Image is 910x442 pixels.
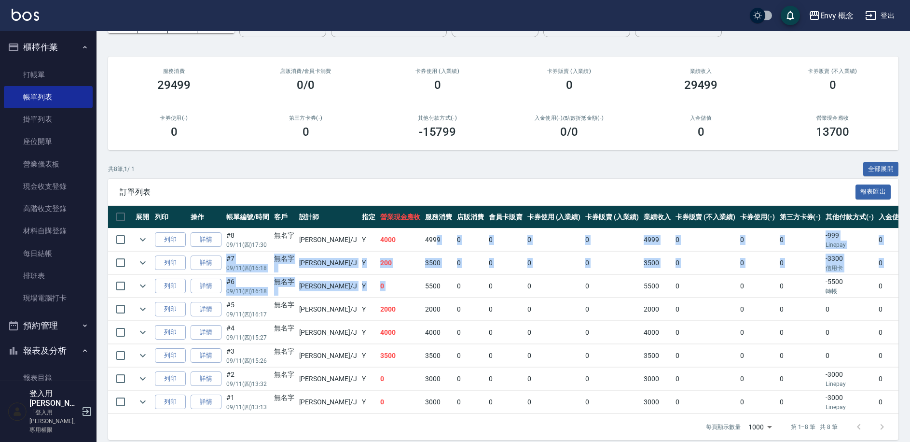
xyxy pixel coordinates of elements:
td: 3500 [378,344,423,367]
td: 0 [583,228,641,251]
td: 0 [823,298,876,321]
a: 詳情 [191,232,221,247]
a: 詳情 [191,371,221,386]
h2: 店販消費 /會員卡消費 [251,68,360,74]
a: 詳情 [191,348,221,363]
td: 0 [525,368,583,390]
p: 共 8 筆, 1 / 1 [108,165,135,173]
td: 0 [486,252,525,274]
button: 列印 [155,395,186,410]
td: #2 [224,368,272,390]
h3: 0 [829,78,836,92]
p: 09/11 (四) 15:27 [226,333,269,342]
td: [PERSON_NAME] /J [297,298,359,321]
td: 0 [738,321,777,344]
td: Y [359,344,378,367]
th: 卡券販賣 (入業績) [583,206,641,228]
td: 0 [823,344,876,367]
a: 掛單列表 [4,108,93,130]
p: 信用卡 [826,264,874,272]
td: 4999 [641,228,673,251]
td: 3500 [423,344,455,367]
p: 第 1–8 筆 共 8 筆 [791,423,838,431]
td: 0 [525,321,583,344]
th: 服務消費 [423,206,455,228]
td: 4000 [641,321,673,344]
img: Person [8,402,27,421]
td: -999 [823,228,876,251]
td: #1 [224,391,272,413]
td: 0 [738,275,777,298]
th: 營業現金應收 [378,206,423,228]
th: 卡券使用(-) [738,206,777,228]
span: 訂單列表 [120,187,855,197]
p: 轉帳 [826,287,874,296]
th: 列印 [152,206,188,228]
td: #5 [224,298,272,321]
td: Y [359,321,378,344]
td: Y [359,298,378,321]
button: 列印 [155,371,186,386]
h3: 服務消費 [120,68,228,74]
td: 0 [583,344,641,367]
div: 無名字 [274,230,294,241]
td: 0 [525,344,583,367]
th: 帳單編號/時間 [224,206,272,228]
th: 店販消費 [455,206,486,228]
td: 0 [777,298,824,321]
td: 0 [738,228,777,251]
td: 4000 [423,321,455,344]
td: 0 [583,275,641,298]
a: 營業儀表板 [4,153,93,175]
h3: 0 [171,125,178,139]
a: 排班表 [4,265,93,287]
td: Y [359,368,378,390]
th: 第三方卡券(-) [777,206,824,228]
button: 報表匯出 [855,185,891,200]
h2: 卡券使用 (入業績) [383,68,492,74]
th: 設計師 [297,206,359,228]
a: 詳情 [191,325,221,340]
h3: 0 [303,125,309,139]
h2: 業績收入 [647,68,755,74]
td: Y [359,275,378,298]
button: 列印 [155,348,186,363]
td: 0 [777,275,824,298]
td: 0 [455,321,486,344]
h3: 0 /0 [560,125,578,139]
h3: -15799 [419,125,456,139]
button: expand row [136,325,150,340]
td: #4 [224,321,272,344]
img: Logo [12,9,39,21]
td: 0 [673,391,738,413]
td: 0 [673,298,738,321]
th: 卡券使用 (入業績) [525,206,583,228]
td: -3000 [823,368,876,390]
a: 現場電腦打卡 [4,287,93,309]
div: 無名字 [274,323,294,333]
td: 3500 [423,252,455,274]
button: 列印 [155,232,186,247]
td: 0 [738,344,777,367]
td: 3000 [641,368,673,390]
td: 0 [378,368,423,390]
h2: 入金儲值 [647,115,755,121]
td: 0 [583,321,641,344]
td: -5500 [823,275,876,298]
td: Y [359,228,378,251]
td: 3500 [641,344,673,367]
td: #6 [224,275,272,298]
p: 每頁顯示數量 [706,423,741,431]
button: save [781,6,800,25]
th: 操作 [188,206,224,228]
h2: 第三方卡券(-) [251,115,360,121]
button: 列印 [155,256,186,271]
a: 詳情 [191,256,221,271]
td: 4999 [423,228,455,251]
h3: 29499 [684,78,718,92]
td: 0 [583,391,641,413]
td: 4000 [378,321,423,344]
td: [PERSON_NAME] /J [297,252,359,274]
th: 業績收入 [641,206,673,228]
td: 0 [455,298,486,321]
